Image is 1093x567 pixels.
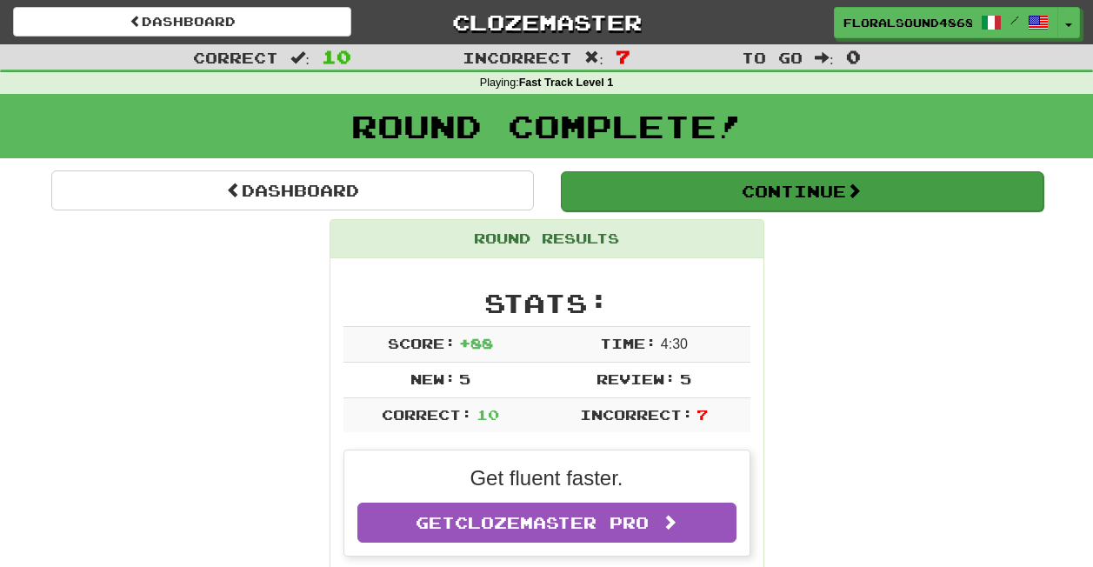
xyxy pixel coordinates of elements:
[843,15,972,30] span: FloralSound4868
[193,49,278,66] span: Correct
[596,370,676,387] span: Review:
[6,109,1087,143] h1: Round Complete!
[742,49,803,66] span: To go
[382,406,472,423] span: Correct:
[519,77,614,89] strong: Fast Track Level 1
[322,46,351,67] span: 10
[330,220,763,258] div: Round Results
[1010,14,1019,26] span: /
[834,7,1058,38] a: FloralSound4868 /
[580,406,693,423] span: Incorrect:
[815,50,834,65] span: :
[357,464,736,493] p: Get fluent faster.
[357,503,736,543] a: GetClozemaster Pro
[388,335,456,351] span: Score:
[661,337,688,351] span: 4 : 30
[696,406,708,423] span: 7
[616,46,630,67] span: 7
[343,289,750,317] h2: Stats:
[459,370,470,387] span: 5
[13,7,351,37] a: Dashboard
[600,335,656,351] span: Time:
[584,50,603,65] span: :
[410,370,456,387] span: New:
[290,50,310,65] span: :
[463,49,572,66] span: Incorrect
[51,170,534,210] a: Dashboard
[561,171,1043,211] button: Continue
[377,7,716,37] a: Clozemaster
[846,46,861,67] span: 0
[477,406,499,423] span: 10
[455,513,649,532] span: Clozemaster Pro
[680,370,691,387] span: 5
[459,335,493,351] span: + 88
